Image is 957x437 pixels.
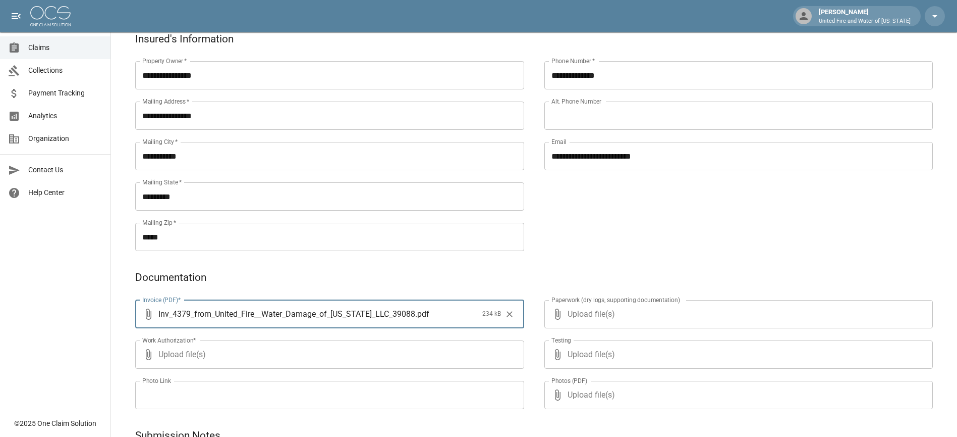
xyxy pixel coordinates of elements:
[158,308,415,320] span: Inv_4379_from_United_Fire__Water_Damage_of_[US_STATE]_LLC_39088
[415,308,429,320] span: . pdf
[28,65,102,76] span: Collections
[6,6,26,26] button: open drawer
[28,111,102,121] span: Analytics
[142,218,177,227] label: Mailing Zip
[14,418,96,428] div: © 2025 One Claim Solution
[28,187,102,198] span: Help Center
[568,341,906,369] span: Upload file(s)
[142,137,178,146] label: Mailing City
[142,296,181,304] label: Invoice (PDF)*
[502,307,517,322] button: Clear
[28,165,102,175] span: Contact Us
[551,57,595,65] label: Phone Number
[28,42,102,53] span: Claims
[568,300,906,328] span: Upload file(s)
[142,97,189,106] label: Mailing Address
[28,88,102,99] span: Payment Tracking
[551,296,680,304] label: Paperwork (dry logs, supporting documentation)
[551,137,567,146] label: Email
[158,341,497,369] span: Upload file(s)
[819,17,911,26] p: United Fire and Water of [US_STATE]
[551,97,601,106] label: Alt. Phone Number
[482,309,501,319] span: 234 kB
[551,376,587,385] label: Photos (PDF)
[142,336,196,345] label: Work Authorization*
[568,381,906,409] span: Upload file(s)
[142,376,171,385] label: Photo Link
[815,7,915,25] div: [PERSON_NAME]
[551,336,571,345] label: Testing
[142,178,182,186] label: Mailing State
[28,133,102,144] span: Organization
[142,57,187,65] label: Property Owner
[30,6,71,26] img: ocs-logo-white-transparent.png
